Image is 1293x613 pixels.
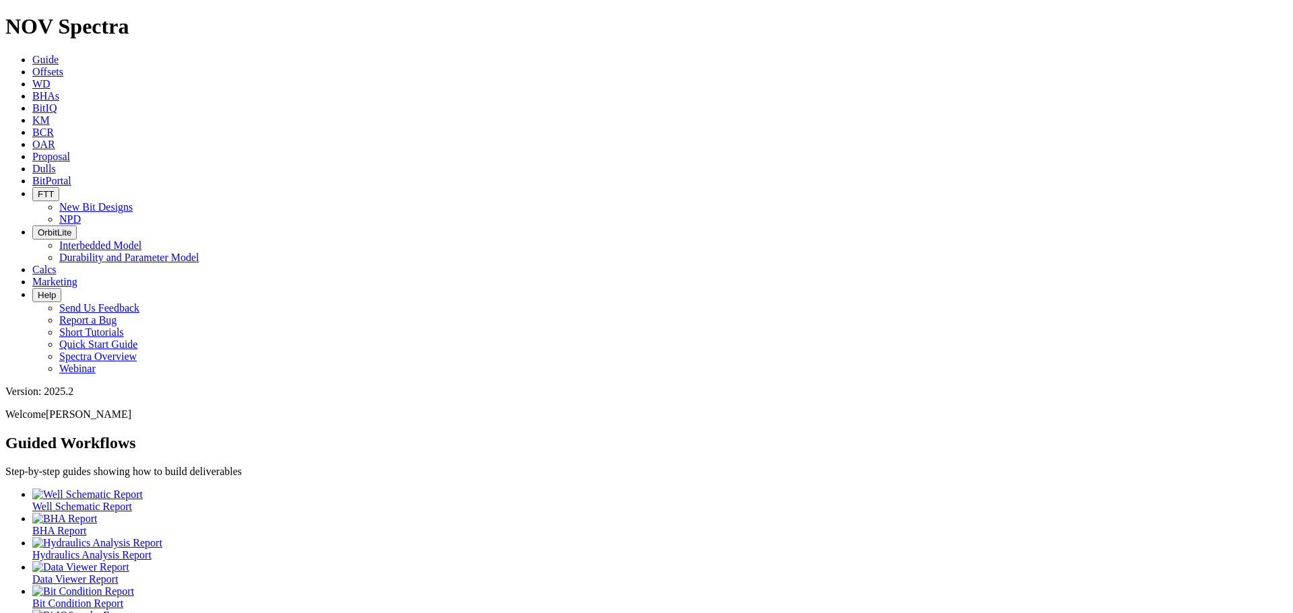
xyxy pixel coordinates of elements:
span: Bit Condition Report [32,598,123,609]
img: Hydraulics Analysis Report [32,537,162,549]
a: Data Viewer Report Data Viewer Report [32,561,1288,585]
a: Well Schematic Report Well Schematic Report [32,489,1288,512]
h2: Guided Workflows [5,434,1288,452]
a: BCR [32,127,54,138]
button: Help [32,288,61,302]
span: OrbitLite [38,227,71,238]
a: Marketing [32,276,77,287]
a: Bit Condition Report Bit Condition Report [32,585,1288,609]
span: FTT [38,189,54,199]
span: Data Viewer Report [32,573,119,585]
a: Guide [32,54,59,65]
a: Quick Start Guide [59,338,137,350]
a: Short Tutorials [59,326,124,338]
img: Data Viewer Report [32,561,129,573]
a: NPD [59,213,81,225]
span: BHA Report [32,525,86,536]
a: BHAs [32,90,59,102]
a: BitPortal [32,175,71,186]
a: Interbedded Model [59,240,141,251]
a: Send Us Feedback [59,302,139,314]
img: Well Schematic Report [32,489,143,501]
span: Hydraulics Analysis Report [32,549,152,561]
button: FTT [32,187,59,201]
a: Durability and Parameter Model [59,252,199,263]
div: Version: 2025.2 [5,386,1288,398]
a: Report a Bug [59,314,117,326]
a: Dulls [32,163,56,174]
span: Well Schematic Report [32,501,132,512]
span: Help [38,290,56,300]
span: [PERSON_NAME] [46,408,131,420]
a: Offsets [32,66,63,77]
h1: NOV Spectra [5,14,1288,39]
a: Webinar [59,363,96,374]
a: BitIQ [32,102,57,114]
a: BHA Report BHA Report [32,513,1288,536]
a: Hydraulics Analysis Report Hydraulics Analysis Report [32,537,1288,561]
a: New Bit Designs [59,201,133,213]
a: KM [32,114,50,126]
button: OrbitLite [32,225,77,240]
img: BHA Report [32,513,97,525]
p: Step-by-step guides showing how to build deliverables [5,466,1288,478]
a: Spectra Overview [59,351,137,362]
p: Welcome [5,408,1288,421]
a: OAR [32,139,55,150]
a: Calcs [32,264,57,275]
a: Proposal [32,151,70,162]
img: Bit Condition Report [32,585,134,598]
a: WD [32,78,51,89]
